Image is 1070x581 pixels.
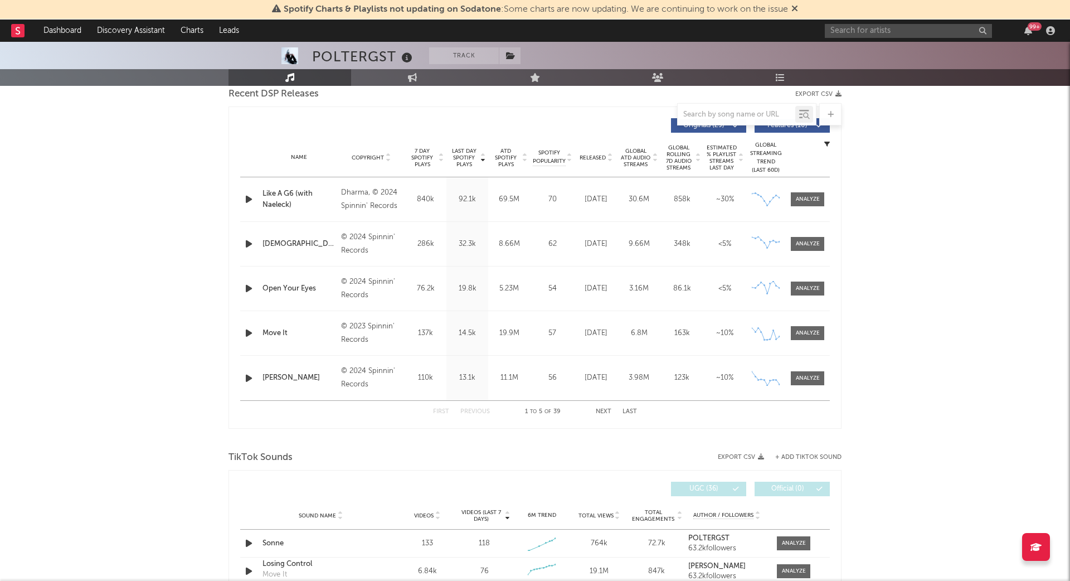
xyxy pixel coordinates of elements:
[620,239,658,250] div: 9.66M
[407,194,444,205] div: 840k
[577,283,615,294] div: [DATE]
[262,538,379,549] a: Sonne
[491,328,527,339] div: 19.9M
[755,118,830,133] button: Features(10)
[580,154,606,161] span: Released
[262,153,335,162] div: Name
[688,535,729,542] strong: POLTERGST
[449,148,479,168] span: Last Day Spotify Plays
[491,372,527,384] div: 11.1M
[755,482,830,496] button: Official(0)
[530,409,537,414] span: to
[491,194,527,205] div: 69.5M
[764,454,842,461] button: + Add TikTok Sound
[516,511,568,520] div: 6M Trend
[407,148,437,168] span: 7 Day Spotify Plays
[352,154,384,161] span: Copyright
[775,454,842,461] button: + Add TikTok Sound
[749,141,782,175] div: Global Streaming Trend (Last 60D)
[663,194,701,205] div: 858k
[480,566,489,577] div: 76
[459,509,504,522] span: Videos (last 7 days)
[407,283,444,294] div: 76.2k
[533,328,572,339] div: 57
[533,372,572,384] div: 56
[544,409,551,414] span: of
[262,283,335,294] a: Open Your Eyes
[791,5,798,14] span: Dismiss
[312,47,415,66] div: POLTERGST
[573,538,625,549] div: 764k
[706,283,743,294] div: <5%
[449,372,485,384] div: 13.1k
[433,409,449,415] button: First
[795,91,842,98] button: Export CSV
[491,148,521,168] span: ATD Spotify Plays
[533,194,572,205] div: 70
[491,239,527,250] div: 8.66M
[262,559,379,570] div: Losing Control
[663,283,701,294] div: 86.1k
[622,409,637,415] button: Last
[688,563,766,570] a: [PERSON_NAME]
[407,328,444,339] div: 137k
[407,372,444,384] div: 110k
[1024,26,1032,35] button: 99+
[663,239,701,250] div: 348k
[577,372,615,384] div: [DATE]
[262,372,335,384] a: [PERSON_NAME]
[491,283,527,294] div: 5.23M
[688,535,766,543] a: POLTERGST
[284,5,501,14] span: Spotify Charts & Playlists not updating on Sodatone
[620,283,658,294] div: 3.16M
[341,365,402,391] div: © 2024 Spinnin' Records
[620,372,658,384] div: 3.98M
[449,194,485,205] div: 92.1k
[211,20,247,42] a: Leads
[577,194,615,205] div: [DATE]
[449,328,485,339] div: 14.5k
[577,239,615,250] div: [DATE]
[620,328,658,339] div: 6.8M
[89,20,173,42] a: Discovery Assistant
[414,512,434,519] span: Videos
[533,149,566,166] span: Spotify Popularity
[460,409,490,415] button: Previous
[401,538,453,549] div: 133
[533,239,572,250] div: 62
[706,328,743,339] div: ~ 10 %
[341,231,402,258] div: © 2024 Spinnin' Records
[262,239,335,250] a: [DEMOGRAPHIC_DATA]
[671,118,746,133] button: Originals(29)
[173,20,211,42] a: Charts
[825,24,992,38] input: Search for artists
[706,194,743,205] div: ~ 30 %
[688,545,766,553] div: 63.2k followers
[449,239,485,250] div: 32.3k
[228,451,293,464] span: TikTok Sounds
[429,47,499,64] button: Track
[631,509,676,522] span: Total Engagements
[620,148,651,168] span: Global ATD Audio Streams
[1028,22,1042,31] div: 99 +
[407,239,444,250] div: 286k
[449,283,485,294] div: 19.8k
[262,328,335,339] a: Move It
[678,122,729,129] span: Originals ( 29 )
[762,122,813,129] span: Features ( 10 )
[678,486,729,492] span: UGC ( 36 )
[706,239,743,250] div: <5%
[341,275,402,302] div: © 2024 Spinnin' Records
[678,110,795,119] input: Search by song name or URL
[671,482,746,496] button: UGC(36)
[663,328,701,339] div: 163k
[718,454,764,461] button: Export CSV
[512,405,573,419] div: 1 5 39
[299,512,336,519] span: Sound Name
[631,566,683,577] div: 847k
[284,5,788,14] span: : Some charts are now updating. We are continuing to work on the issue
[573,566,625,577] div: 19.1M
[577,328,615,339] div: [DATE]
